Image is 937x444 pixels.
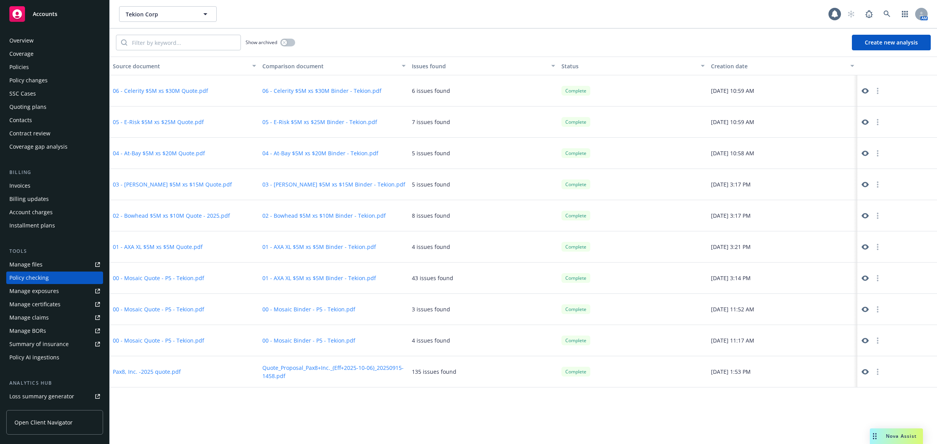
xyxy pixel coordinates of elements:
[412,149,450,157] div: 5 issues found
[259,57,409,75] button: Comparison document
[262,336,355,345] button: 00 - Mosaic Binder - P5 - Tekion.pdf
[113,243,203,251] button: 01 - AXA XL $5M xs $5M Quote.pdf
[6,48,103,60] a: Coverage
[113,149,205,157] button: 04 - At-Bay $5M xs $20M Quote.pdf
[9,74,48,87] div: Policy changes
[9,351,59,364] div: Policy AI ingestions
[708,138,857,169] div: [DATE] 10:58 AM
[6,247,103,255] div: Tools
[561,86,590,96] div: Complete
[9,101,46,113] div: Quoting plans
[9,258,43,271] div: Manage files
[870,428,923,444] button: Nova Assist
[412,243,450,251] div: 4 issues found
[561,367,590,377] div: Complete
[561,273,590,283] div: Complete
[110,57,259,75] button: Source document
[6,351,103,364] a: Policy AI ingestions
[843,6,859,22] a: Start snowing
[708,75,857,107] div: [DATE] 10:59 AM
[879,6,895,22] a: Search
[708,263,857,294] div: [DATE] 3:14 PM
[6,298,103,311] a: Manage certificates
[412,211,450,220] div: 8 issues found
[561,242,590,252] div: Complete
[708,57,857,75] button: Creation date
[412,87,450,95] div: 6 issues found
[561,304,590,314] div: Complete
[870,428,880,444] div: Drag to move
[262,211,386,220] button: 02 - Bowhead $5M xs $10M Binder - Tekion.pdf
[9,298,61,311] div: Manage certificates
[6,101,103,113] a: Quoting plans
[262,62,397,70] div: Comparison document
[708,169,857,200] div: [DATE] 3:17 PM
[6,87,103,100] a: SSC Cases
[6,379,103,387] div: Analytics hub
[6,169,103,176] div: Billing
[246,39,277,46] span: Show archived
[6,3,103,25] a: Accounts
[6,338,103,350] a: Summary of insurance
[6,272,103,284] a: Policy checking
[113,368,181,376] button: Pax8, Inc. -2025 quote.pdf
[6,390,103,403] a: Loss summary generator
[113,62,248,70] div: Source document
[113,274,204,282] button: 00 - Mosaic Quote - P5 - Tekion.pdf
[9,338,69,350] div: Summary of insurance
[113,336,204,345] button: 00 - Mosaic Quote - P5 - Tekion.pdf
[262,149,378,157] button: 04 - At-Bay $5M xs $20M Binder - Tekion.pdf
[897,6,913,22] a: Switch app
[6,325,103,337] a: Manage BORs
[708,231,857,263] div: [DATE] 3:21 PM
[6,285,103,297] span: Manage exposures
[561,179,590,189] div: Complete
[6,34,103,47] a: Overview
[121,39,127,46] svg: Search
[262,364,406,380] button: Quote_Proposal_Pax8+Inc._(Eff+2025-10-06)_20250915-1458.pdf
[886,433,917,439] span: Nova Assist
[262,305,355,313] button: 00 - Mosaic Binder - P5 - Tekion.pdf
[262,118,377,126] button: 05 - E-Risk $5M xs $25M Binder - Tekion.pdf
[262,274,376,282] button: 01 - AXA XL $5M xs $5M Binder - Tekion.pdf
[9,140,68,153] div: Coverage gap analysis
[113,211,230,220] button: 02 - Bowhead $5M xs $10M Quote - 2025.pdf
[127,35,240,50] input: Filter by keyword...
[126,10,193,18] span: Tekion Corp
[9,390,74,403] div: Loss summary generator
[6,114,103,126] a: Contacts
[6,74,103,87] a: Policy changes
[9,193,49,205] div: Billing updates
[852,35,931,50] button: Create new analysis
[6,61,103,73] a: Policies
[561,62,696,70] div: Status
[113,118,204,126] button: 05 - E-Risk $5M xs $25M Quote.pdf
[561,117,590,127] div: Complete
[6,179,103,192] a: Invoices
[9,219,55,232] div: Installment plans
[711,62,846,70] div: Creation date
[262,180,405,188] button: 03 - [PERSON_NAME] $5M xs $15M Binder - Tekion.pdf
[708,356,857,387] div: [DATE] 1:53 PM
[412,305,450,313] div: 3 issues found
[9,325,46,337] div: Manage BORs
[9,114,32,126] div: Contacts
[561,148,590,158] div: Complete
[6,140,103,153] a: Coverage gap analysis
[6,193,103,205] a: Billing updates
[113,305,204,313] button: 00 - Mosaic Quote - P5 - Tekion.pdf
[412,180,450,188] div: 5 issues found
[9,48,34,60] div: Coverage
[14,418,73,426] span: Open Client Navigator
[113,180,232,188] button: 03 - [PERSON_NAME] $5M xs $15M Quote.pdf
[6,219,103,232] a: Installment plans
[9,61,29,73] div: Policies
[262,87,381,95] button: 06 - Celerity $5M xs $30M Binder - Tekion.pdf
[412,368,456,376] div: 135 issues found
[9,179,30,192] div: Invoices
[33,11,57,17] span: Accounts
[6,206,103,218] a: Account charges
[412,336,450,345] div: 4 issues found
[9,206,53,218] div: Account charges
[708,325,857,356] div: [DATE] 11:17 AM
